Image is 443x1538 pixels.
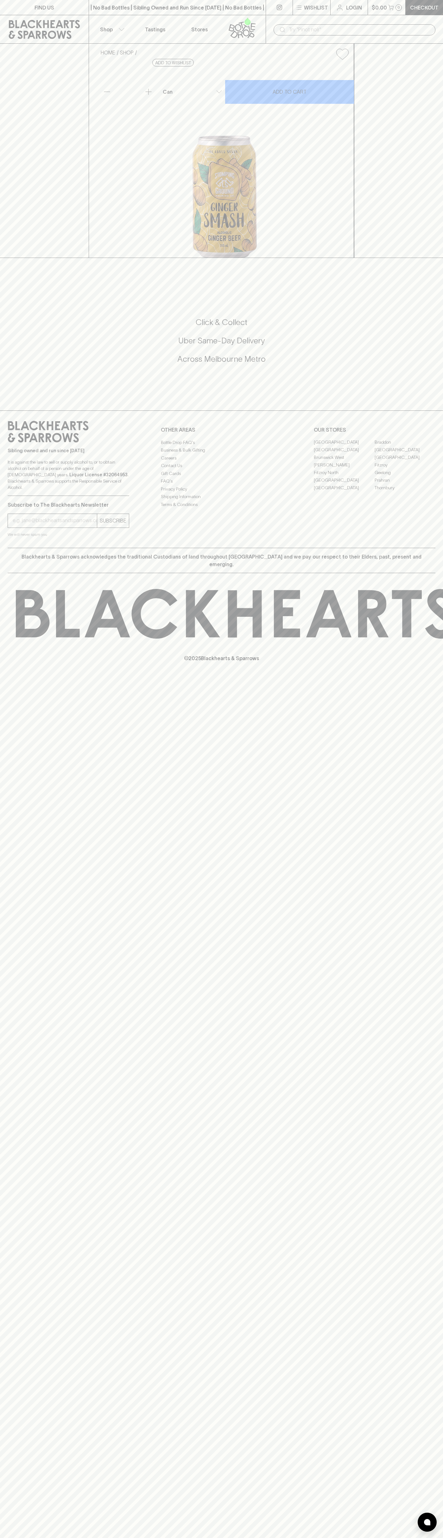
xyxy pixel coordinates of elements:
[304,4,328,11] p: Wishlist
[89,15,133,43] button: Shop
[8,459,129,491] p: It is against the law to sell or supply alcohol to, or to obtain alcohol on behalf of a person un...
[161,501,282,508] a: Terms & Conditions
[8,447,129,454] p: Sibling owned and run since [DATE]
[314,446,375,454] a: [GEOGRAPHIC_DATA]
[334,46,351,62] button: Add to wishlist
[120,50,134,55] a: SHOP
[314,439,375,446] a: [GEOGRAPHIC_DATA]
[96,65,354,258] img: 27280.png
[410,4,439,11] p: Checkout
[97,514,129,528] button: SUBSCRIBE
[163,88,173,96] p: Can
[133,15,177,43] a: Tastings
[8,531,129,538] p: We will never spam you
[101,50,115,55] a: HOME
[69,472,128,477] strong: Liquor License #32064953
[161,485,282,493] a: Privacy Policy
[346,4,362,11] p: Login
[100,517,126,524] p: SUBSCRIBE
[273,88,307,96] p: ADD TO CART
[8,292,435,398] div: Call to action block
[160,85,225,98] div: Can
[161,470,282,477] a: Gift Cards
[8,501,129,509] p: Subscribe to The Blackhearts Newsletter
[161,462,282,470] a: Contact Us
[12,553,431,568] p: Blackhearts & Sparrows acknowledges the traditional Custodians of land throughout [GEOGRAPHIC_DAT...
[145,26,165,33] p: Tastings
[8,335,435,346] h5: Uber Same-Day Delivery
[8,317,435,328] h5: Click & Collect
[375,454,435,461] a: [GEOGRAPHIC_DATA]
[161,478,282,485] a: FAQ's
[314,454,375,461] a: Brunswick West
[225,80,354,104] button: ADD TO CART
[375,469,435,477] a: Geelong
[161,493,282,501] a: Shipping Information
[314,477,375,484] a: [GEOGRAPHIC_DATA]
[161,426,282,434] p: OTHER AREAS
[372,4,387,11] p: $0.00
[375,477,435,484] a: Prahran
[191,26,208,33] p: Stores
[161,454,282,462] a: Careers
[177,15,222,43] a: Stores
[314,469,375,477] a: Fitzroy North
[100,26,113,33] p: Shop
[8,354,435,364] h5: Across Melbourne Metro
[375,439,435,446] a: Braddon
[161,447,282,454] a: Business & Bulk Gifting
[13,516,97,526] input: e.g. jane@blackheartsandsparrows.com.au
[289,25,430,35] input: Try "Pinot noir"
[35,4,54,11] p: FIND US
[161,439,282,446] a: Bottle Drop FAQ's
[424,1519,430,1525] img: bubble-icon
[375,446,435,454] a: [GEOGRAPHIC_DATA]
[314,426,435,434] p: OUR STORES
[375,484,435,492] a: Thornbury
[314,461,375,469] a: [PERSON_NAME]
[375,461,435,469] a: Fitzroy
[314,484,375,492] a: [GEOGRAPHIC_DATA]
[152,59,194,66] button: Add to wishlist
[397,6,400,9] p: 0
